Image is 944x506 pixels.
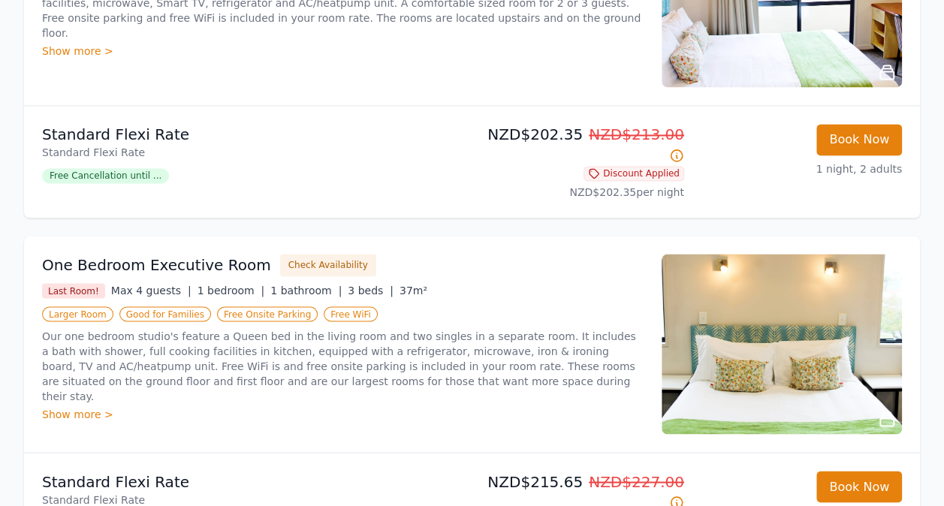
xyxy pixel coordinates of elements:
span: Free WiFi [324,306,378,321]
span: Free Onsite Parking [217,306,318,321]
button: Book Now [816,471,902,502]
p: Standard Flexi Rate [42,145,466,160]
p: Standard Flexi Rate [42,471,466,492]
button: Check Availability [280,254,376,276]
p: 1 night, 2 adults [696,161,902,176]
span: 3 beds | [348,284,394,296]
span: 1 bathroom | [270,284,342,296]
div: Show more > [42,406,644,421]
p: Our one bedroom studio's feature a Queen bed in the living room and two singles in a separate roo... [42,328,644,403]
span: Max 4 guests | [111,284,192,296]
button: Book Now [816,124,902,155]
h3: One Bedroom Executive Room [42,255,271,276]
div: Show more > [42,44,644,59]
span: Free Cancellation until ... [42,168,169,183]
span: 1 bedroom | [198,284,265,296]
span: NZD$213.00 [589,125,684,143]
span: NZD$227.00 [589,472,684,490]
span: Larger Room [42,306,113,321]
span: Last Room! [42,283,105,298]
span: 37m² [400,284,427,296]
p: Standard Flexi Rate [42,124,466,145]
p: NZD$202.35 per night [478,185,684,200]
span: Good for Families [119,306,211,321]
span: Discount Applied [584,166,684,181]
p: NZD$202.35 [478,124,684,166]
